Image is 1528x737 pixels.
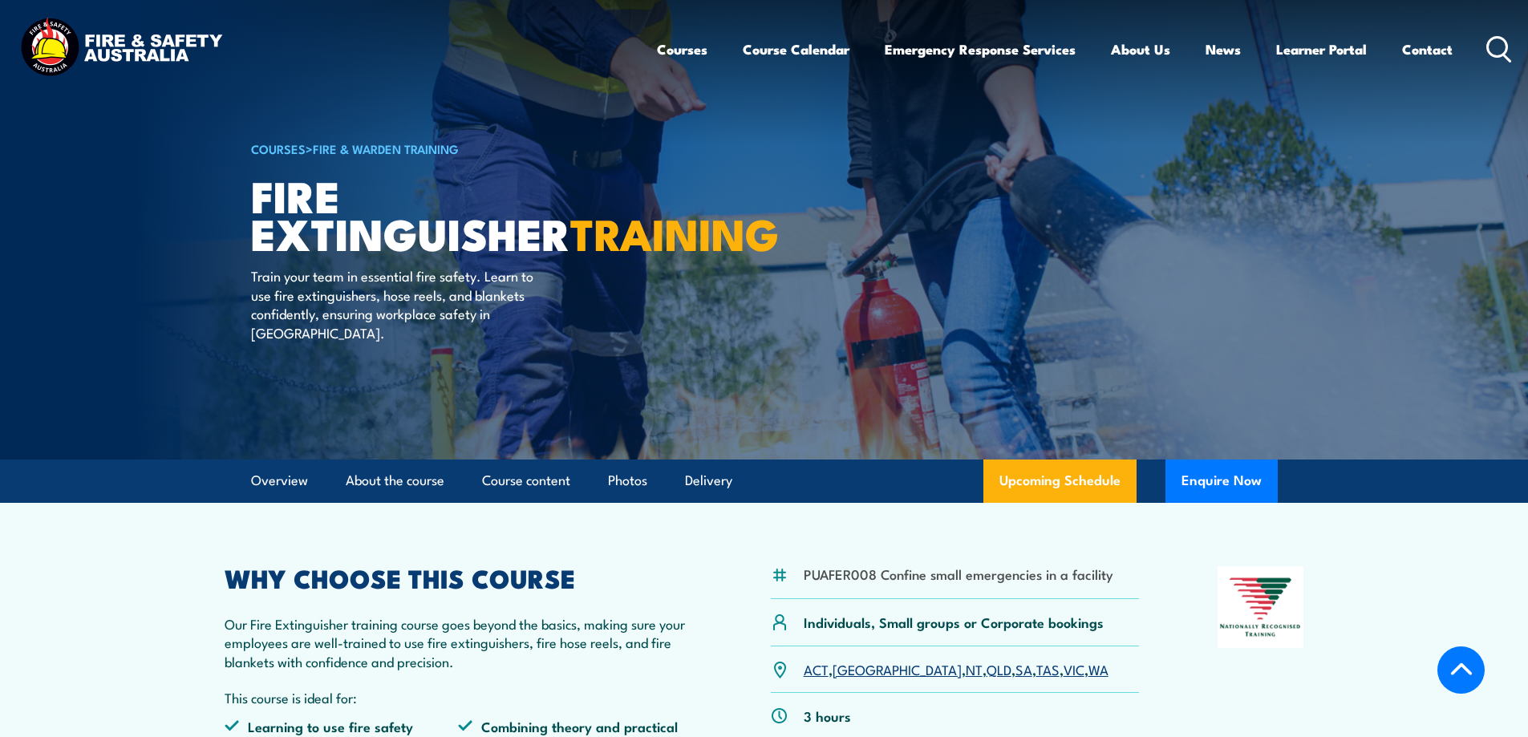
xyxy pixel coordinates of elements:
a: News [1206,28,1241,71]
p: Train your team in essential fire safety. Learn to use fire extinguishers, hose reels, and blanke... [251,266,544,342]
p: Our Fire Extinguisher training course goes beyond the basics, making sure your employees are well... [225,614,693,670]
a: Fire & Warden Training [313,140,459,157]
a: [GEOGRAPHIC_DATA] [833,659,962,678]
a: Emergency Response Services [885,28,1076,71]
a: Courses [657,28,707,71]
a: WA [1088,659,1109,678]
a: About the course [346,460,444,502]
li: PUAFER008 Confine small emergencies in a facility [804,565,1113,583]
a: Delivery [685,460,732,502]
p: Individuals, Small groups or Corporate bookings [804,613,1104,631]
strong: TRAINING [570,199,779,265]
p: , , , , , , , [804,660,1109,678]
p: This course is ideal for: [225,688,693,707]
a: NT [966,659,983,678]
h1: Fire Extinguisher [251,176,647,251]
a: Contact [1402,28,1453,71]
a: Photos [608,460,647,502]
a: TAS [1036,659,1060,678]
p: 3 hours [804,707,851,725]
h6: > [251,139,647,158]
a: Upcoming Schedule [983,460,1137,503]
a: SA [1015,659,1032,678]
img: Nationally Recognised Training logo. [1218,566,1304,648]
button: Enquire Now [1165,460,1278,503]
a: ACT [804,659,829,678]
a: Overview [251,460,308,502]
h2: WHY CHOOSE THIS COURSE [225,566,693,589]
a: About Us [1111,28,1170,71]
a: QLD [987,659,1011,678]
a: COURSES [251,140,306,157]
a: Learner Portal [1276,28,1367,71]
a: VIC [1064,659,1084,678]
a: Course Calendar [743,28,849,71]
a: Course content [482,460,570,502]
